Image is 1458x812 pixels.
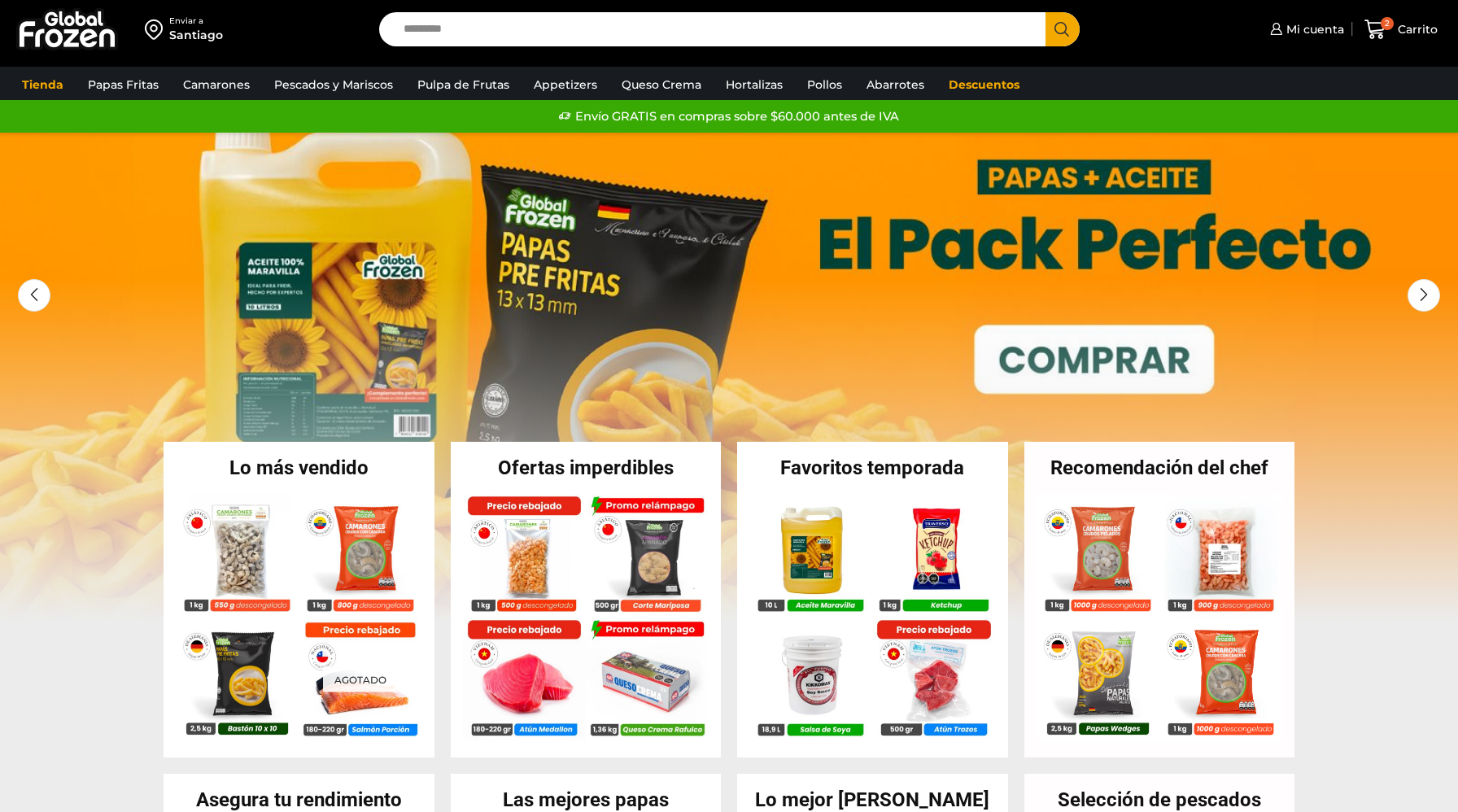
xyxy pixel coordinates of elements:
[80,69,167,100] a: Papas Fritas
[266,69,401,100] a: Pescados y Mariscos
[175,69,258,100] a: Camarones
[169,15,223,27] div: Enviar a
[1045,12,1080,46] button: Search button
[451,458,722,478] h2: Ofertas imperdibles
[409,69,517,100] a: Pulpa de Frutas
[1266,13,1344,46] a: Mi cuenta
[737,458,1008,478] h2: Favoritos temporada
[169,27,223,43] div: Santiago
[1282,21,1344,37] span: Mi cuenta
[323,667,398,692] p: Agotado
[164,790,434,810] h2: Asegura tu rendimiento
[858,69,932,100] a: Abarrotes
[1024,790,1295,810] h2: Selección de pescados
[799,69,850,100] a: Pollos
[613,69,709,100] a: Queso Crema
[526,69,605,100] a: Appetizers
[451,790,722,810] h2: Las mejores papas
[14,69,72,100] a: Tienda
[164,458,434,478] h2: Lo más vendido
[737,790,1008,810] h2: Lo mejor [PERSON_NAME]
[1394,21,1438,37] span: Carrito
[941,69,1028,100] a: Descuentos
[718,69,791,100] a: Hortalizas
[1381,17,1394,30] span: 2
[1360,11,1442,49] a: 2 Carrito
[145,15,169,43] img: address-field-icon.svg
[1024,458,1295,478] h2: Recomendación del chef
